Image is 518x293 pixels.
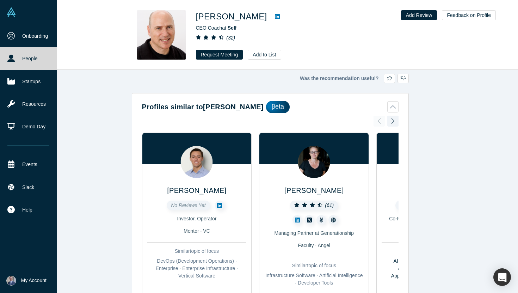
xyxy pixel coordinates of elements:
a: [PERSON_NAME] [167,187,226,194]
span: CEO Coach at [196,25,237,31]
span: My Account [21,277,47,284]
a: Self [228,25,237,31]
button: My Account [6,276,47,286]
div: Was the recommendation useful? [132,74,409,83]
span: No Reviews Yet [171,202,206,208]
div: Mentor · Angel · VC [382,227,481,235]
h2: Profiles similar to [PERSON_NAME] [142,102,264,112]
div: Similar topic of focus [147,248,247,255]
span: Investor, Operator [177,216,216,221]
div: Similar topic of focus [264,262,364,269]
button: Profiles similar to[PERSON_NAME]βeta [142,101,399,113]
button: Add to List [248,50,281,60]
img: Connor Owen's Account [6,276,16,286]
a: [PERSON_NAME] [284,187,344,194]
button: Feedback on Profile [442,10,496,20]
button: Add Review [401,10,437,20]
i: ( 61 ) [325,202,334,208]
i: ( 32 ) [226,35,235,41]
span: Help [22,206,32,214]
button: Request Meeting [196,50,243,60]
div: Faculty · Angel [264,242,364,249]
span: DevOps (Development Operations) · Enterprise · Enterprise Infrastructure · Vertical Software [156,258,238,279]
div: Similar topic of focus [382,248,481,255]
div: AI (Artificial Intelligence) · Big Data Analytics · Enterprise Software Applications · DevOps (De... [382,257,481,287]
div: Mentor · VC [147,227,247,235]
img: Alchemist Vault Logo [6,7,16,17]
h1: [PERSON_NAME] [196,10,267,23]
img: Adam Frankl's Profile Image [137,10,186,60]
span: Managing Partner at Generationship [274,230,354,236]
img: Rachel Chalmers's Profile Image [298,146,330,178]
div: βeta [266,101,290,113]
img: Chris Hulme's Profile Image [181,146,213,178]
span: Infrastructure Software · Artificial Intelligence · Developer Tools [265,273,363,286]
